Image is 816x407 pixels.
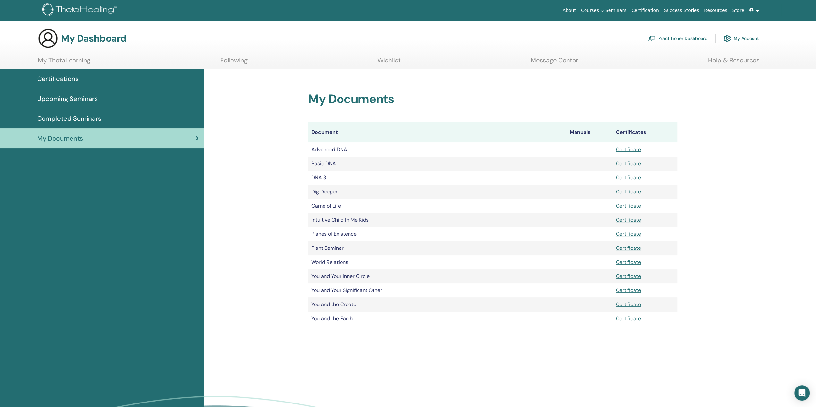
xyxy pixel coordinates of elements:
[629,4,661,16] a: Certification
[38,28,58,49] img: generic-user-icon.jpg
[37,74,79,84] span: Certifications
[723,33,731,44] img: cog.svg
[308,92,677,107] h2: My Documents
[616,245,641,251] a: Certificate
[616,315,641,322] a: Certificate
[308,283,567,297] td: You and Your Significant Other
[308,227,567,241] td: Planes of Existence
[616,287,641,294] a: Certificate
[37,114,101,123] span: Completed Seminars
[616,202,641,209] a: Certificate
[308,255,567,269] td: World Relations
[308,157,567,171] td: Basic DNA
[616,160,641,167] a: Certificate
[42,3,119,18] img: logo.png
[308,142,567,157] td: Advanced DNA
[613,122,677,142] th: Certificates
[377,56,401,69] a: Wishlist
[308,312,567,326] td: You and the Earth
[37,94,98,103] span: Upcoming Seminars
[308,269,567,283] td: You and Your Inner Circle
[702,4,730,16] a: Resources
[616,188,641,195] a: Certificate
[578,4,629,16] a: Courses & Seminars
[616,174,641,181] a: Certificate
[308,297,567,312] td: You and the Creator
[616,231,641,237] a: Certificate
[708,56,760,69] a: Help & Resources
[648,31,708,45] a: Practitioner Dashboard
[661,4,702,16] a: Success Stories
[308,185,567,199] td: Dig Deeper
[616,146,641,153] a: Certificate
[616,273,641,280] a: Certificate
[308,199,567,213] td: Game of Life
[220,56,248,69] a: Following
[616,216,641,223] a: Certificate
[648,36,656,41] img: chalkboard-teacher.svg
[61,33,126,44] h3: My Dashboard
[308,171,567,185] td: DNA 3
[723,31,759,45] a: My Account
[616,259,641,265] a: Certificate
[567,122,613,142] th: Manuals
[794,385,810,401] div: Open Intercom Messenger
[531,56,578,69] a: Message Center
[730,4,747,16] a: Store
[308,213,567,227] td: Intuitive Child In Me Kids
[37,134,83,143] span: My Documents
[308,241,567,255] td: Plant Seminar
[38,56,90,69] a: My ThetaLearning
[308,122,567,142] th: Document
[560,4,578,16] a: About
[616,301,641,308] a: Certificate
